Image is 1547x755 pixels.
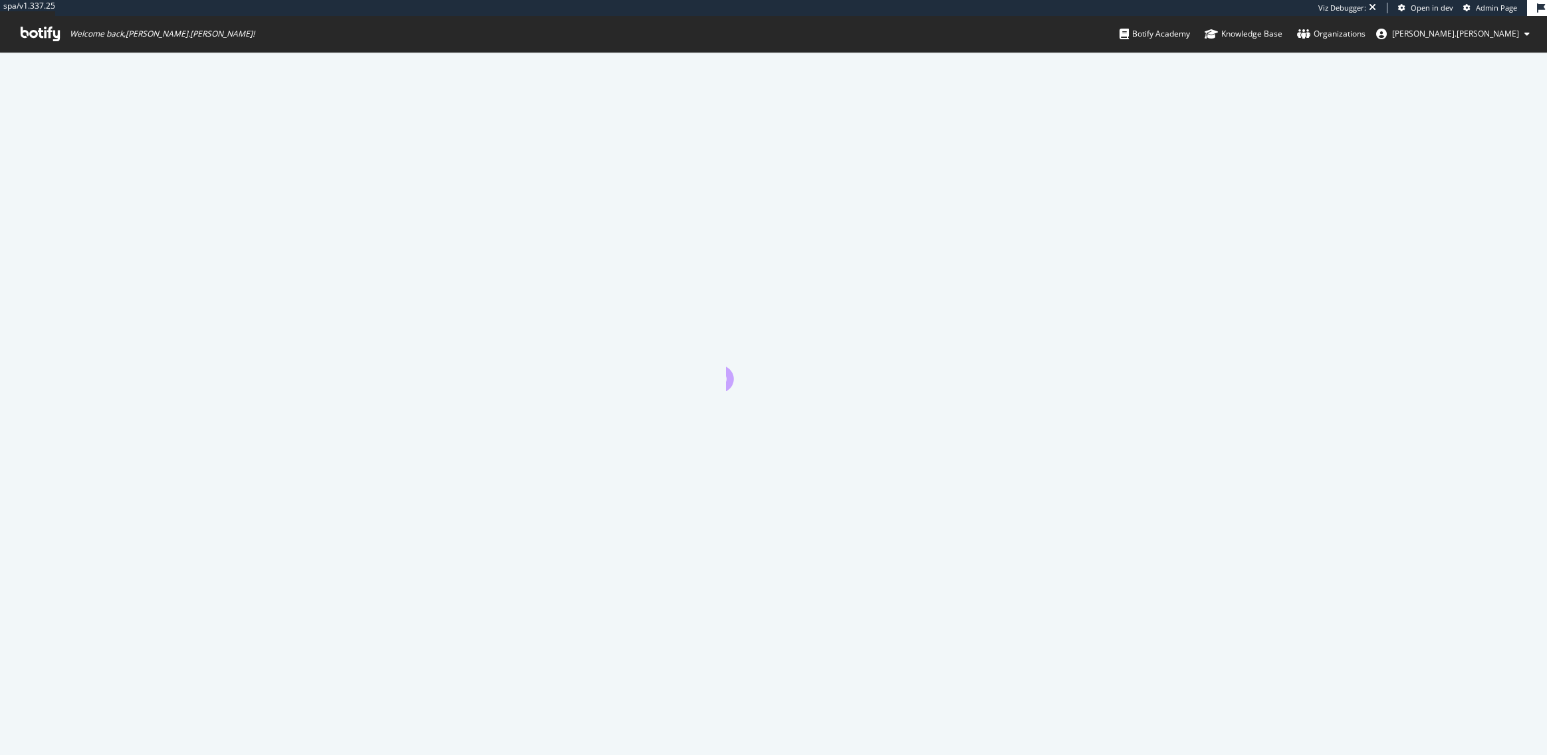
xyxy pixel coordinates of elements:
[1476,3,1517,13] span: Admin Page
[1297,27,1366,41] div: Organizations
[1366,23,1540,45] button: [PERSON_NAME].[PERSON_NAME]
[1398,3,1453,13] a: Open in dev
[1120,16,1190,52] a: Botify Academy
[1120,27,1190,41] div: Botify Academy
[1205,16,1282,52] a: Knowledge Base
[1205,27,1282,41] div: Knowledge Base
[70,29,255,39] span: Welcome back, [PERSON_NAME].[PERSON_NAME] !
[1392,28,1519,39] span: robert.salerno
[1411,3,1453,13] span: Open in dev
[1318,3,1366,13] div: Viz Debugger:
[1463,3,1517,13] a: Admin Page
[1297,16,1366,52] a: Organizations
